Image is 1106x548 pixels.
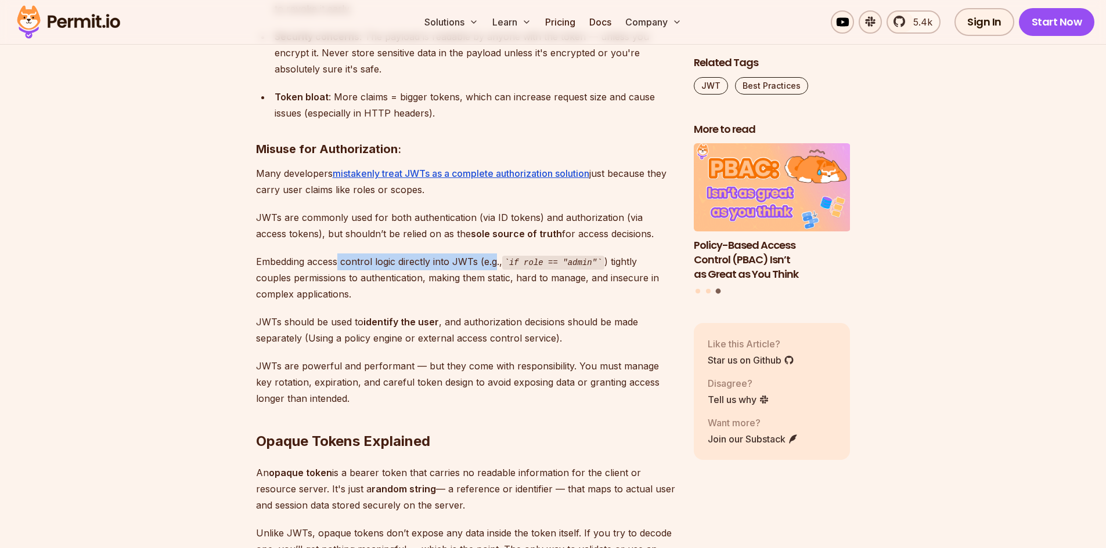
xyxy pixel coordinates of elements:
a: Docs [585,10,616,34]
button: Go to slide 2 [706,289,711,293]
code: if role == "admin" [502,256,604,270]
a: Start Now [1019,8,1095,36]
p: Many developers just because they carry user claims like roles or scopes. [256,165,675,198]
a: Tell us why [708,393,769,407]
p: Embedding access control logic directly into JWTs (e.g., ) tightly couples permissions to authent... [256,253,675,303]
p: JWTs are commonly used for both authentication (via ID tokens) and authorization (via access toke... [256,209,675,242]
a: Policy-Based Access Control (PBAC) Isn’t as Great as You ThinkPolicy-Based Access Control (PBAC) ... [694,144,851,282]
strong: random string [372,483,436,495]
div: Posts [694,144,851,296]
p: Want more? [708,416,798,430]
a: Best Practices [735,77,808,95]
strong: opaque token [269,467,332,478]
span: 5.4k [906,15,932,29]
button: Company [621,10,686,34]
p: Like this Article? [708,337,794,351]
h3: Policy-Based Access Control (PBAC) Isn’t as Great as You Think [694,238,851,281]
div: : The payload is readable by anyone with the token — unless you encrypt it. Never store sensitive... [275,28,675,77]
img: Permit logo [12,2,125,42]
div: : More claims = bigger tokens, which can increase request size and cause issues (especially in HT... [275,89,675,121]
p: An is a bearer token that carries no readable information for the client or resource server. It's... [256,464,675,513]
button: Go to slide 1 [696,289,700,293]
strong: Misuse for Authorization [256,142,398,156]
a: JWT [694,77,728,95]
p: JWTs should be used to , and authorization decisions should be made separately (Using a policy en... [256,314,675,346]
strong: sole source of truth [471,228,562,239]
a: Sign In [954,8,1014,36]
li: 3 of 3 [694,144,851,282]
button: Solutions [420,10,483,34]
a: Star us on Github [708,353,794,367]
h2: Opaque Tokens Explained [256,386,675,451]
a: 5.4k [887,10,941,34]
a: mistakenly treat JWTs as a complete authorization solution [333,168,589,179]
p: Disagree? [708,376,769,390]
button: Go to slide 3 [716,289,721,294]
strong: identify the user [363,316,439,328]
h2: Related Tags [694,56,851,70]
p: JWTs are powerful and performant — but they come with responsibility. You must manage key rotatio... [256,358,675,407]
button: Learn [488,10,536,34]
img: Policy-Based Access Control (PBAC) Isn’t as Great as You Think [694,144,851,232]
h3: : [256,140,675,158]
a: Join our Substack [708,432,798,446]
strong: Token bloat [275,91,329,103]
h2: More to read [694,122,851,137]
a: Pricing [541,10,580,34]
